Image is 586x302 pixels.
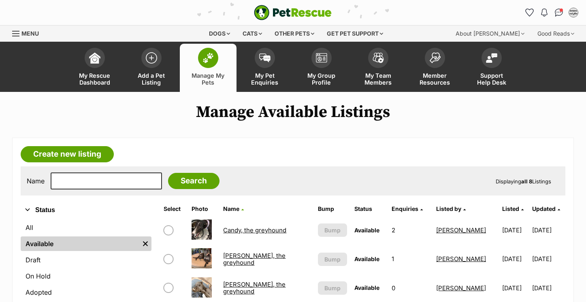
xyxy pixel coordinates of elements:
[223,205,244,212] a: Name
[360,72,396,86] span: My Team Members
[139,236,151,251] a: Remove filter
[190,72,226,86] span: Manage My Pets
[324,284,341,292] span: Bump
[12,26,45,40] a: Menu
[499,245,531,273] td: [DATE]
[354,227,379,234] span: Available
[66,44,123,92] a: My Rescue Dashboard
[316,53,327,63] img: group-profile-icon-3fa3cf56718a62981997c0bc7e787c4b2cf8bcc04b72c1350f741eb67cf2f40e.svg
[21,253,151,267] a: Draft
[21,220,151,235] a: All
[473,72,510,86] span: Support Help Desk
[146,52,157,64] img: add-pet-listing-icon-0afa8454b4691262ce3f59096e99ab1cd57d4a30225e0717b998d2c9b9846f56.svg
[318,281,347,295] button: Bump
[350,44,407,92] a: My Team Members
[486,53,497,63] img: help-desk-icon-fdf02630f3aa405de69fd3d07c3f3aa587a6932b1a1747fa1d2bba05be0121f9.svg
[21,146,114,162] a: Create new listing
[247,72,283,86] span: My Pet Enquiries
[27,177,45,185] label: Name
[463,44,520,92] a: Support Help Desk
[237,26,268,42] div: Cats
[532,216,565,244] td: [DATE]
[541,9,548,17] img: notifications-46538b983faf8c2785f20acdc204bb7945ddae34d4c08c2a6579f10ce5e182be.svg
[532,205,556,212] span: Updated
[532,26,580,42] div: Good Reads
[532,205,560,212] a: Updated
[436,284,486,292] a: [PERSON_NAME]
[429,52,441,63] img: member-resources-icon-8e73f808a243e03378d46382f2149f9095a855e16c252ad45f914b54edf8863c.svg
[21,285,151,300] a: Adopted
[388,274,432,302] td: 0
[532,245,565,273] td: [DATE]
[417,72,453,86] span: Member Resources
[188,202,219,215] th: Photo
[223,205,239,212] span: Name
[567,6,580,19] button: My account
[388,245,432,273] td: 1
[269,26,320,42] div: Other pets
[324,255,341,264] span: Bump
[502,205,519,212] span: Listed
[499,274,531,302] td: [DATE]
[21,30,39,37] span: Menu
[436,226,486,234] a: [PERSON_NAME]
[123,44,180,92] a: Add a Pet Listing
[237,44,293,92] a: My Pet Enquiries
[496,178,551,185] span: Displaying Listings
[21,269,151,283] a: On Hold
[354,284,379,291] span: Available
[499,216,531,244] td: [DATE]
[168,173,219,189] input: Search
[392,205,423,212] a: Enquiries
[318,253,347,266] button: Bump
[223,281,286,295] a: [PERSON_NAME], the greyhound
[569,9,577,17] img: Jasmin profile pic
[77,72,113,86] span: My Rescue Dashboard
[373,53,384,63] img: team-members-icon-5396bd8760b3fe7c0b43da4ab00e1e3bb1a5d9ba89233759b79545d2d3fc5d0d.svg
[318,223,347,237] button: Bump
[89,52,100,64] img: dashboard-icon-eb2f2d2d3e046f16d808141f083e7271f6b2e854fb5c12c21221c1fb7104beca.svg
[133,72,170,86] span: Add a Pet Listing
[202,53,214,63] img: manage-my-pets-icon-02211641906a0b7f246fdf0571729dbe1e7629f14944591b6c1af311fb30b64b.svg
[354,255,379,262] span: Available
[324,226,341,234] span: Bump
[254,5,332,20] img: logo-e224e6f780fb5917bec1dbf3a21bbac754714ae5b6737aabdf751b685950b380.svg
[259,53,271,62] img: pet-enquiries-icon-7e3ad2cf08bfb03b45e93fb7055b45f3efa6380592205ae92323e6603595dc1f.svg
[321,26,389,42] div: Get pet support
[538,6,551,19] button: Notifications
[407,44,463,92] a: Member Resources
[180,44,237,92] a: Manage My Pets
[351,202,388,215] th: Status
[555,9,563,17] img: chat-41dd97257d64d25036548639549fe6c8038ab92f7586957e7f3b1b290dea8141.svg
[436,205,461,212] span: Listed by
[502,205,524,212] a: Listed
[315,202,350,215] th: Bump
[223,226,286,234] a: Candy, the greyhound
[203,26,236,42] div: Dogs
[21,236,139,251] a: Available
[552,6,565,19] a: Conversations
[450,26,530,42] div: About [PERSON_NAME]
[532,274,565,302] td: [DATE]
[160,202,188,215] th: Select
[303,72,340,86] span: My Group Profile
[388,216,432,244] td: 2
[392,205,418,212] span: translation missing: en.admin.listings.index.attributes.enquiries
[523,6,580,19] ul: Account quick links
[293,44,350,92] a: My Group Profile
[21,205,151,215] button: Status
[436,205,466,212] a: Listed by
[521,178,532,185] strong: all 8
[223,252,286,266] a: [PERSON_NAME], the greyhound
[254,5,332,20] a: PetRescue
[523,6,536,19] a: Favourites
[436,255,486,263] a: [PERSON_NAME]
